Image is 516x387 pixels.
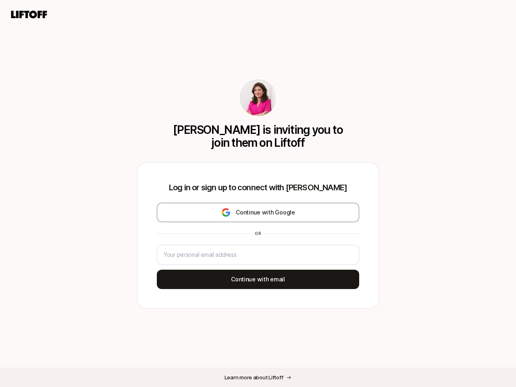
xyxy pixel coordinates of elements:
input: Your personal email address [164,250,352,260]
div: or [252,230,264,237]
img: 9e09e871_5697_442b_ae6e_b16e3f6458f8.jpg [239,79,277,116]
button: Continue with email [157,270,359,289]
img: google-logo [221,208,231,217]
button: Learn more about Liftoff [218,370,298,385]
p: [PERSON_NAME] is inviting you to join them on Liftoff [171,123,345,149]
button: Continue with Google [157,203,359,222]
p: Log in or sign up to connect with [PERSON_NAME] [157,182,359,193]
